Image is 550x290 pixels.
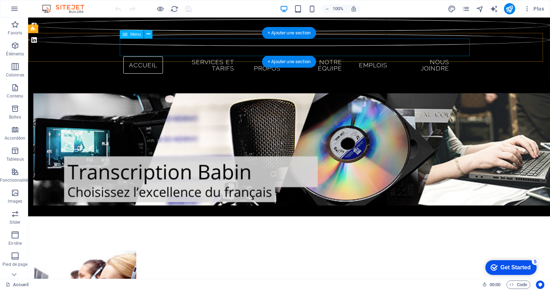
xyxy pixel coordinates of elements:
button: Usercentrics [536,281,544,289]
p: Accordéon [5,135,25,141]
i: Actualiser la page [171,5,179,13]
h6: Durée de la session [482,281,501,289]
i: AI Writer [490,5,498,13]
div: Get Started [21,8,51,14]
p: Pied de page [2,262,27,267]
button: navigator [476,5,484,13]
p: Colonnes [6,72,24,78]
button: reload [170,5,179,13]
p: Images [8,198,22,204]
p: Slider [10,220,21,225]
p: Tableaux [6,156,24,162]
img: Editor Logo [40,5,93,13]
p: Contenu [7,93,23,99]
div: 5 [52,1,59,8]
div: + Ajouter une section [262,27,316,39]
a: Cliquez pour annuler la sélection. Double-cliquez pour ouvrir Pages. [6,281,28,289]
button: 100% [322,5,347,13]
i: Publier [505,5,513,13]
div: Get Started 5 items remaining, 0% complete [6,4,57,18]
p: Éléments [6,51,24,57]
button: design [448,5,456,13]
i: Design (Ctrl+Alt+Y) [448,5,456,13]
button: Plus [521,3,547,14]
span: Menu [130,32,141,36]
button: text_generator [490,5,498,13]
p: Favoris [8,30,22,36]
button: Code [506,281,530,289]
button: publish [504,3,515,14]
span: Plus [524,5,544,12]
h6: 100% [332,5,343,13]
span: Code [510,281,527,289]
i: Lors du redimensionnement, ajuster automatiquement le niveau de zoom en fonction de l'appareil sé... [351,6,357,12]
p: En-tête [8,241,22,246]
span: : [495,282,496,287]
button: Cliquez ici pour quitter le mode Aperçu et poursuivre l'édition. [156,5,165,13]
i: Pages (Ctrl+Alt+S) [462,5,470,13]
div: + Ajouter une section [262,56,316,68]
button: pages [462,5,470,13]
span: 00 00 [490,281,500,289]
p: Boîtes [9,114,21,120]
i: Navigateur [476,5,484,13]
